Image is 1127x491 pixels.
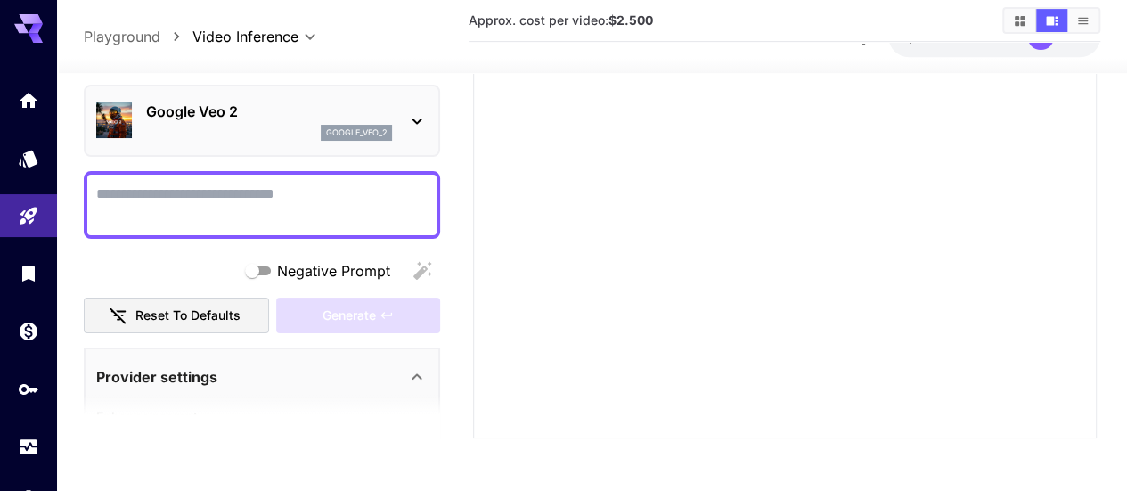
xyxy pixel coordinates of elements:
p: Google Veo 2 [146,101,392,122]
button: Reset to defaults [84,297,269,333]
div: Library [18,262,39,284]
div: Provider settings [96,355,428,397]
nav: breadcrumb [84,26,192,47]
div: Wallet [18,320,39,342]
span: Negative Prompt [277,260,390,282]
button: Show videos in list view [1067,9,1098,32]
p: Provider settings [96,365,217,387]
b: $2.500 [608,12,653,28]
div: Home [18,89,39,111]
a: Playground [84,26,160,47]
button: Show videos in grid view [1004,9,1035,32]
span: $19.54 [906,29,951,45]
div: Usage [18,436,39,458]
span: Approx. cost per video: [469,12,653,28]
div: API Keys [18,378,39,400]
p: google_veo_2 [326,127,387,139]
div: Playground [18,205,39,227]
span: credits left [951,29,1013,45]
span: Video Inference [192,26,298,47]
button: Show videos in video view [1036,9,1067,32]
div: Models [18,147,39,169]
div: Show videos in grid viewShow videos in video viewShow videos in list view [1002,7,1100,34]
div: Google Veo 2google_veo_2 [96,94,428,148]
